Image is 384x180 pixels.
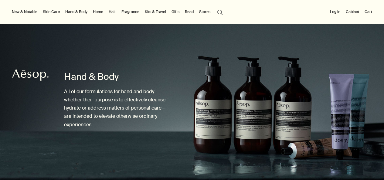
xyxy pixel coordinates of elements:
a: Hair [107,8,117,15]
a: Aesop [11,67,50,84]
a: Skin Care [42,8,61,15]
p: All of our formulations for hand and body—whether their purpose is to effectively cleanse, hydrat... [64,87,168,129]
button: Open search [215,6,226,18]
a: Hand & Body [64,8,89,15]
a: Gifts [170,8,181,15]
button: Log in [329,8,342,15]
svg: Aesop [12,69,49,81]
a: Read [184,8,195,15]
h1: Hand & Body [64,71,168,83]
button: New & Notable [11,8,39,15]
button: Cart [363,8,373,15]
a: Home [92,8,104,15]
button: Stores [198,8,212,15]
a: Fragrance [120,8,141,15]
a: Cabinet [345,8,360,15]
a: Kits & Travel [144,8,167,15]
